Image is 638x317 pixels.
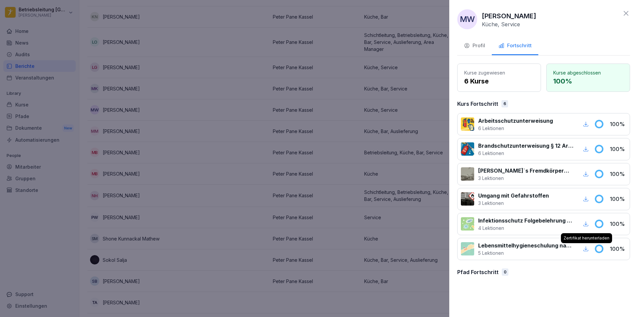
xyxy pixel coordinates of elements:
[492,37,538,55] button: Fortschritt
[478,217,574,225] p: Infektionsschutz Folgebelehrung (nach §43 IfSG)
[502,268,508,276] div: 0
[478,225,574,232] p: 4 Lektionen
[610,195,626,203] p: 100 %
[610,120,626,128] p: 100 %
[482,11,536,21] p: [PERSON_NAME]
[610,220,626,228] p: 100 %
[478,117,553,125] p: Arbeitsschutzunterweisung
[610,245,626,253] p: 100 %
[501,100,508,107] div: 6
[457,37,492,55] button: Profil
[478,175,574,182] p: 3 Lektionen
[478,200,549,207] p: 3 Lektionen
[610,170,626,178] p: 100 %
[553,76,623,86] p: 100 %
[457,268,498,276] p: Pfad Fortschritt
[553,69,623,76] p: Kurse abgeschlossen
[478,249,574,256] p: 5 Lektionen
[561,233,612,243] div: Zertifikat herunterladen
[478,142,574,150] p: Brandschutzunterweisung § 12 ArbSchG
[478,150,574,157] p: 6 Lektionen
[464,69,534,76] p: Kurse zugewiesen
[457,100,498,108] p: Kurs Fortschritt
[457,9,477,29] div: MW
[478,167,574,175] p: [PERSON_NAME]`s Fremdkörpermanagement
[610,145,626,153] p: 100 %
[478,125,553,132] p: 6 Lektionen
[464,42,485,50] div: Profil
[478,241,574,249] p: Lebensmittelhygieneschulung nach EU-Verordnung (EG) Nr. 852 / 2004
[482,21,520,28] p: Küche, Service
[498,42,532,50] div: Fortschritt
[478,192,549,200] p: Umgang mit Gefahrstoffen
[464,76,534,86] p: 6 Kurse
